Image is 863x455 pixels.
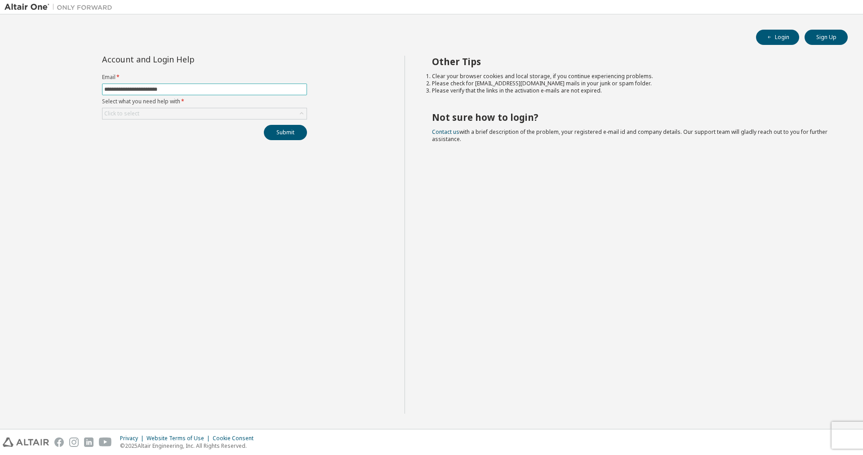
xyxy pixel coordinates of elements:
[54,437,64,447] img: facebook.svg
[3,437,49,447] img: altair_logo.svg
[147,435,213,442] div: Website Terms of Use
[102,56,266,63] div: Account and Login Help
[432,128,459,136] a: Contact us
[4,3,117,12] img: Altair One
[756,30,799,45] button: Login
[805,30,848,45] button: Sign Up
[432,128,827,143] span: with a brief description of the problem, your registered e-mail id and company details. Our suppo...
[99,437,112,447] img: youtube.svg
[102,108,307,119] div: Click to select
[120,442,259,450] p: © 2025 Altair Engineering, Inc. All Rights Reserved.
[432,80,832,87] li: Please check for [EMAIL_ADDRESS][DOMAIN_NAME] mails in your junk or spam folder.
[104,110,139,117] div: Click to select
[84,437,93,447] img: linkedin.svg
[432,111,832,123] h2: Not sure how to login?
[102,74,307,81] label: Email
[102,98,307,105] label: Select what you need help with
[432,73,832,80] li: Clear your browser cookies and local storage, if you continue experiencing problems.
[432,87,832,94] li: Please verify that the links in the activation e-mails are not expired.
[264,125,307,140] button: Submit
[432,56,832,67] h2: Other Tips
[213,435,259,442] div: Cookie Consent
[69,437,79,447] img: instagram.svg
[120,435,147,442] div: Privacy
